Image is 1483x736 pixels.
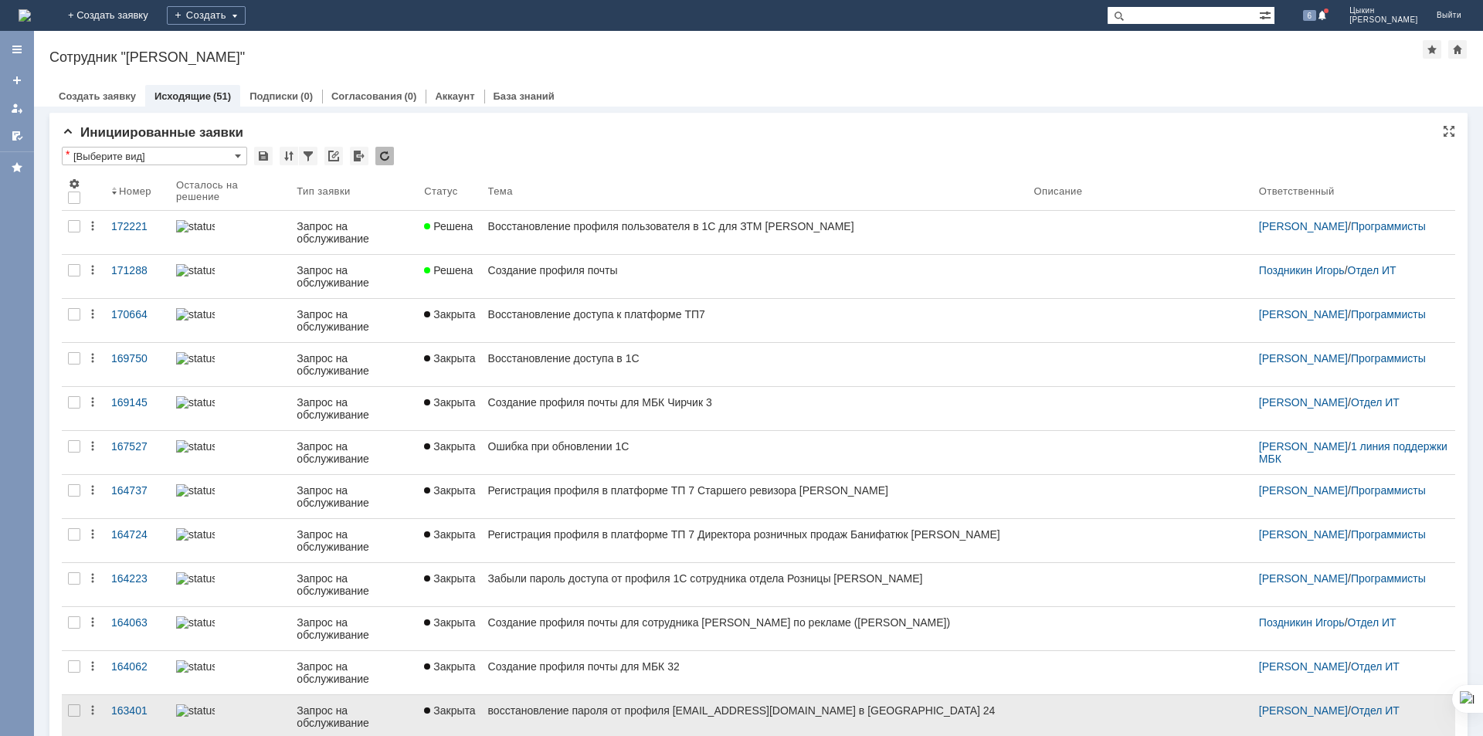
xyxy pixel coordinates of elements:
[1259,660,1449,673] div: /
[418,255,481,298] a: Решена
[87,396,99,409] div: Действия
[297,660,412,685] div: Запрос на обслуживание
[418,519,481,562] a: Закрыта
[418,651,481,694] a: Закрыта
[1259,660,1348,673] a: [PERSON_NAME]
[1351,308,1426,321] a: Программисты
[297,528,412,553] div: Запрос на обслуживание
[176,396,215,409] img: statusbar-100 (1).png
[350,147,368,165] div: Экспорт списка
[290,343,418,386] a: Запрос на обслуживание
[170,607,290,650] a: statusbar-100 (1).png
[290,211,418,254] a: Запрос на обслуживание
[424,704,475,717] span: Закрыта
[105,563,170,606] a: 164223
[105,519,170,562] a: 164724
[435,90,474,102] a: Аккаунт
[324,147,343,165] div: Скопировать ссылку на список
[488,220,1022,232] div: Восстановление профиля пользователя в 1С для ЗТМ [PERSON_NAME]
[154,90,211,102] a: Исходящие
[297,220,412,245] div: Запрос на обслуживание
[290,519,418,562] a: Запрос на обслуживание
[111,352,164,365] div: 169750
[1351,660,1400,673] a: Отдел ИТ
[170,387,290,430] a: statusbar-100 (1).png
[111,440,164,453] div: 167527
[170,651,290,694] a: statusbar-100 (1).png
[1259,704,1348,717] a: [PERSON_NAME]
[176,179,272,202] div: Осталось на решение
[375,147,394,165] div: Обновлять список
[1033,185,1082,197] div: Описание
[87,440,99,453] div: Действия
[105,431,170,474] a: 167527
[1443,125,1455,137] div: На всю страницу
[482,607,1028,650] a: Создание профиля почты для сотрудника [PERSON_NAME] по рекламе ([PERSON_NAME])
[1303,10,1317,21] span: 6
[1349,15,1418,25] span: [PERSON_NAME]
[1259,528,1449,541] div: /
[488,660,1022,673] div: Создание профиля почты для МБК 32
[213,90,231,102] div: (51)
[405,90,417,102] div: (0)
[170,211,290,254] a: statusbar-100 (1).png
[87,572,99,585] div: Действия
[1259,528,1348,541] a: [PERSON_NAME]
[111,396,164,409] div: 169145
[424,440,475,453] span: Закрыта
[1448,40,1467,59] div: Сделать домашней страницей
[424,660,475,673] span: Закрыта
[424,264,473,276] span: Решена
[1259,616,1345,629] a: Поздникин Игорь
[488,308,1022,321] div: Восстановление доступа к платформе ТП7
[494,90,555,102] a: База знаний
[62,125,243,140] span: Инициированные заявки
[290,475,418,518] a: Запрос на обслуживание
[424,308,475,321] span: Закрыта
[488,484,1022,497] div: Регистрация профиля в платформе ТП 7 Старшего ревизора [PERSON_NAME]
[1259,616,1449,629] div: /
[290,563,418,606] a: Запрос на обслуживание
[5,124,29,148] a: Мои согласования
[119,185,151,197] div: Номер
[1259,484,1348,497] a: [PERSON_NAME]
[170,431,290,474] a: statusbar-100 (1).png
[290,255,418,298] a: Запрос на обслуживание
[482,387,1028,430] a: Создание профиля почты для МБК Чирчик 3
[297,264,412,289] div: Запрос на обслуживание
[66,149,70,160] div: Настройки списка отличаются от сохраненных в виде
[1259,396,1348,409] a: [PERSON_NAME]
[176,484,215,497] img: statusbar-100 (1).png
[176,704,215,717] img: statusbar-100 (1).png
[105,171,170,211] th: Номер
[297,572,412,597] div: Запрос на обслуживание
[176,308,215,321] img: statusbar-100 (1).png
[1351,484,1426,497] a: Программисты
[488,704,1022,717] div: восстановление пароля от профиля [EMAIL_ADDRESS][DOMAIN_NAME] в [GEOGRAPHIC_DATA] 24
[297,616,412,641] div: Запрос на обслуживание
[418,607,481,650] a: Закрыта
[297,484,412,509] div: Запрос на обслуживание
[111,484,164,497] div: 164737
[111,264,164,276] div: 171288
[488,528,1022,541] div: Регистрация профиля в платформе ТП 7 Директора розничных продаж Банифатюк [PERSON_NAME]
[424,352,475,365] span: Закрыта
[105,607,170,650] a: 164063
[105,299,170,342] a: 170664
[1259,220,1348,232] a: [PERSON_NAME]
[176,528,215,541] img: statusbar-100 (1).png
[331,90,402,102] a: Согласования
[290,607,418,650] a: Запрос на обслуживание
[1259,396,1449,409] div: /
[297,396,412,421] div: Запрос на обслуживание
[87,308,99,321] div: Действия
[424,572,475,585] span: Закрыта
[418,343,481,386] a: Закрыта
[1253,171,1455,211] th: Ответственный
[290,171,418,211] th: Тип заявки
[105,211,170,254] a: 172221
[176,440,215,453] img: statusbar-100 (1).png
[1349,6,1418,15] span: Цыкин
[1259,572,1449,585] div: /
[1259,440,1451,465] a: 1 линия поддержки МБК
